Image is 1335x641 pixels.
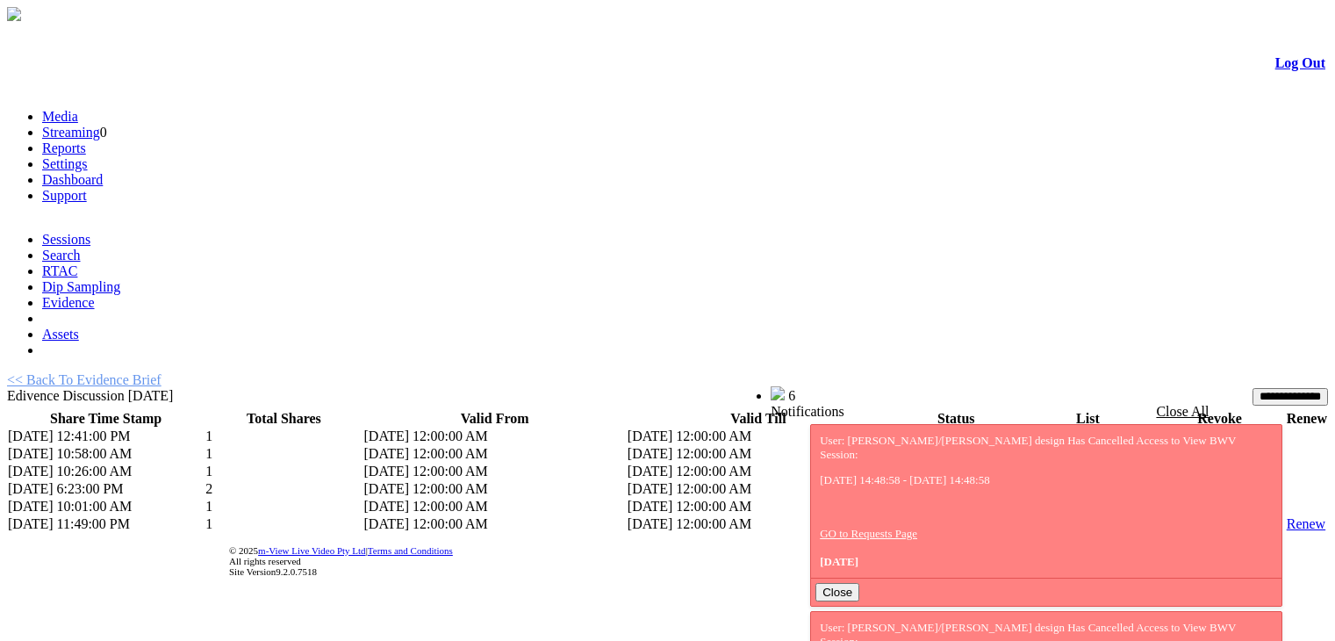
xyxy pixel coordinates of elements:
td: 1 [205,463,362,480]
a: Media [42,109,78,124]
td: [DATE] 12:00:00 AM [363,463,627,480]
a: RTAC [42,263,77,278]
a: Support [42,188,87,203]
a: Evidence [42,295,95,310]
span: 6 [788,388,795,403]
td: [DATE] 11:49:00 PM [7,515,205,533]
span: 0 [100,125,107,140]
th: Valid From [363,410,627,428]
td: 1 [205,445,362,463]
span: 9.2.0.7518 [276,566,317,577]
a: Sessions [42,232,90,247]
td: 1 [205,515,362,533]
span: Edivence Discussion [DATE] [7,388,173,403]
a: Close All [1156,404,1209,419]
td: [DATE] 12:41:00 PM [7,428,205,445]
td: [DATE] 12:00:00 AM [363,498,627,515]
button: Close [815,583,859,601]
a: Assets [42,327,79,342]
td: [DATE] 12:00:00 AM [363,515,627,533]
p: [DATE] 14:48:58 - [DATE] 14:48:58 [820,473,1273,487]
img: arrow-3.png [7,7,21,21]
a: Dashboard [42,172,103,187]
td: [DATE] 12:00:00 AM [363,428,627,445]
a: Streaming [42,125,100,140]
a: m-View Live Video Pty Ltd [258,545,366,556]
a: Log Out [1275,55,1325,70]
a: Search [42,248,81,263]
th: Share Time Stamp [7,410,205,428]
td: [DATE] 12:00:00 AM [363,445,627,463]
div: Notifications [771,404,1291,420]
td: 2 [205,480,362,498]
a: << Back To Evidence Brief [7,372,161,387]
a: GO to Requests Page [820,527,917,540]
img: DigiCert Secured Site Seal [83,536,153,587]
td: [DATE] 10:01:00 AM [7,498,205,515]
a: Dip Sampling [42,279,120,294]
td: [DATE] 10:58:00 AM [7,445,205,463]
td: [DATE] 6:23:00 PM [7,480,205,498]
span: Welcome, Nav Alchi design (Administrator) [534,387,736,400]
th: Renew [1286,410,1328,428]
td: 1 [205,428,362,445]
td: [DATE] 10:26:00 AM [7,463,205,480]
a: Renew [1287,516,1325,531]
a: Settings [42,156,88,171]
div: Site Version [229,566,1325,577]
a: Terms and Conditions [368,545,453,556]
div: User: [PERSON_NAME]/[PERSON_NAME] design Has Cancelled Access to View BWV Session: [820,434,1273,569]
img: bell25.png [771,386,785,400]
div: © 2025 | All rights reserved [229,545,1325,577]
td: 1 [205,498,362,515]
th: Total Shares [205,410,362,428]
span: [DATE] [820,555,858,568]
td: [DATE] 12:00:00 AM [363,480,627,498]
a: Reports [42,140,86,155]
